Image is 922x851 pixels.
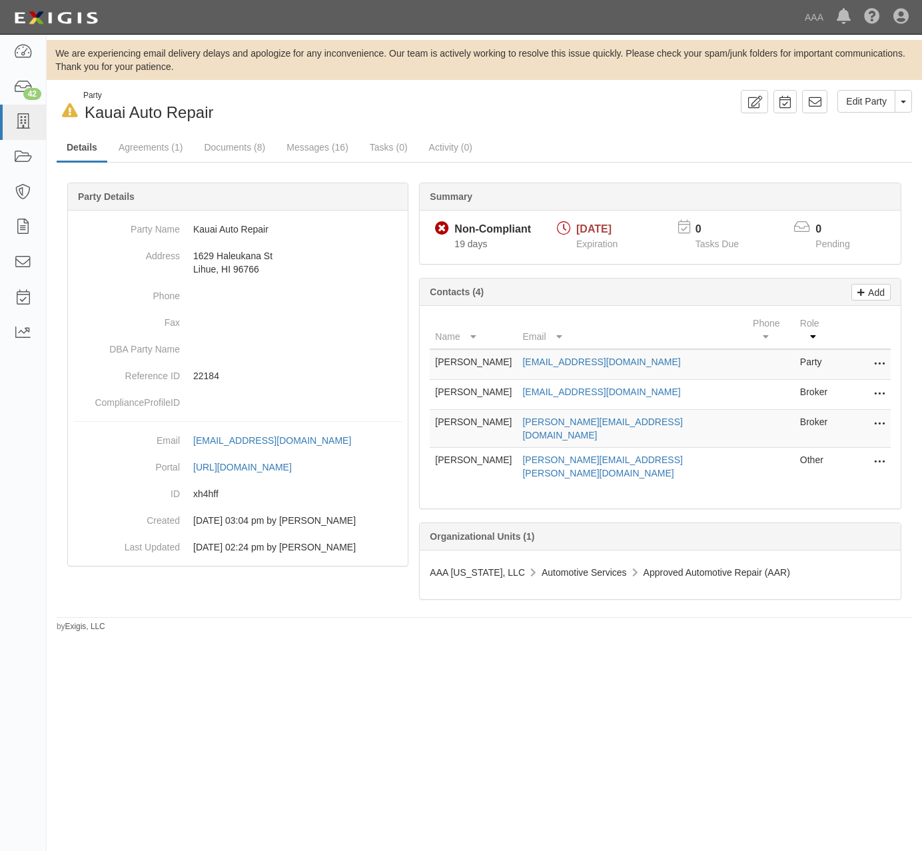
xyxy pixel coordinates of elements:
[47,47,922,73] div: We are experiencing email delivery delays and apologize for any inconvenience. Our team is active...
[795,410,837,448] td: Broker
[23,88,41,100] div: 42
[695,222,755,237] p: 0
[57,621,105,632] small: by
[815,239,849,249] span: Pending
[360,134,418,161] a: Tasks (0)
[83,90,213,101] div: Party
[522,357,680,367] a: [EMAIL_ADDRESS][DOMAIN_NAME]
[78,191,135,202] b: Party Details
[430,380,517,410] td: [PERSON_NAME]
[795,448,837,486] td: Other
[795,380,837,410] td: Broker
[193,434,351,447] div: [EMAIL_ADDRESS][DOMAIN_NAME]
[542,567,627,578] span: Automotive Services
[276,134,358,161] a: Messages (16)
[851,284,891,301] a: Add
[193,462,306,472] a: [URL][DOMAIN_NAME]
[73,480,402,507] dd: xh4hff
[73,534,180,554] dt: Last Updated
[430,531,534,542] b: Organizational Units (1)
[865,285,885,300] p: Add
[73,389,180,409] dt: ComplianceProfileID
[435,222,449,236] i: Non-Compliant
[430,349,517,380] td: [PERSON_NAME]
[798,4,830,31] a: AAA
[194,134,275,161] a: Documents (8)
[747,311,795,349] th: Phone
[109,134,193,161] a: Agreements (1)
[430,191,472,202] b: Summary
[644,567,790,578] span: Approved Automotive Repair (AAR)
[62,104,78,118] i: In Default since 08/14/2025
[57,134,107,163] a: Details
[65,622,105,631] a: Exigis, LLC
[522,454,682,478] a: [PERSON_NAME][EMAIL_ADDRESS][PERSON_NAME][DOMAIN_NAME]
[517,311,747,349] th: Email
[73,309,180,329] dt: Fax
[73,507,402,534] dd: 10/10/2023 03:04 pm by Samantha Molina
[57,90,474,124] div: Kauai Auto Repair
[522,417,682,440] a: [PERSON_NAME][EMAIL_ADDRESS][DOMAIN_NAME]
[85,103,213,121] span: Kauai Auto Repair
[695,239,739,249] span: Tasks Due
[73,534,402,560] dd: 08/29/2024 02:24 pm by Benjamin Tully
[193,369,402,383] p: 22184
[73,363,180,383] dt: Reference ID
[795,349,837,380] td: Party
[522,387,680,397] a: [EMAIL_ADDRESS][DOMAIN_NAME]
[795,311,837,349] th: Role
[73,243,402,283] dd: 1629 Haleukana St Lihue, HI 96766
[73,427,180,447] dt: Email
[193,435,366,446] a: [EMAIL_ADDRESS][DOMAIN_NAME]
[430,410,517,448] td: [PERSON_NAME]
[837,90,895,113] a: Edit Party
[73,507,180,527] dt: Created
[430,448,517,486] td: [PERSON_NAME]
[454,239,487,249] span: Since 07/31/2025
[73,216,402,243] dd: Kauai Auto Repair
[576,239,618,249] span: Expiration
[864,9,880,25] i: Help Center - Complianz
[73,216,180,236] dt: Party Name
[10,6,102,30] img: logo-5460c22ac91f19d4615b14bd174203de0afe785f0fc80cf4dbbc73dc1793850b.png
[576,223,612,235] span: [DATE]
[419,134,482,161] a: Activity (0)
[73,243,180,263] dt: Address
[454,222,531,237] div: Non-Compliant
[73,283,180,303] dt: Phone
[73,454,180,474] dt: Portal
[430,567,525,578] span: AAA [US_STATE], LLC
[430,311,517,349] th: Name
[73,336,180,356] dt: DBA Party Name
[73,480,180,500] dt: ID
[815,222,866,237] p: 0
[430,287,484,297] b: Contacts (4)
